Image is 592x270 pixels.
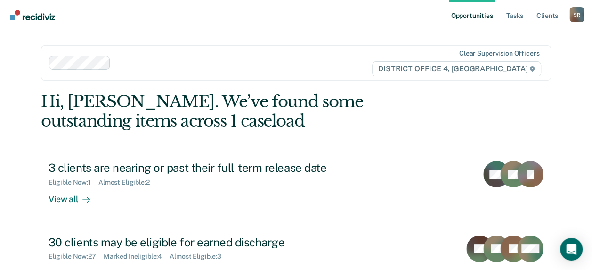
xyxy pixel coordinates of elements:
div: Almost Eligible : 3 [170,253,229,261]
div: Eligible Now : 1 [49,178,98,186]
div: 30 clients may be eligible for earned discharge [49,236,379,249]
div: Open Intercom Messenger [560,238,583,261]
div: Eligible Now : 27 [49,253,104,261]
div: Hi, [PERSON_NAME]. We’ve found some outstanding items across 1 caseload [41,92,449,131]
img: Recidiviz [10,10,55,20]
button: Profile dropdown button [569,7,584,22]
div: 3 clients are nearing or past their full-term release date [49,161,379,175]
div: Marked Ineligible : 4 [104,253,170,261]
div: Clear supervision officers [459,50,539,58]
div: Almost Eligible : 2 [98,178,157,186]
div: View all [49,186,101,205]
a: 3 clients are nearing or past their full-term release dateEligible Now:1Almost Eligible:2View all [41,153,551,228]
div: S R [569,7,584,22]
span: DISTRICT OFFICE 4, [GEOGRAPHIC_DATA] [372,61,541,76]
